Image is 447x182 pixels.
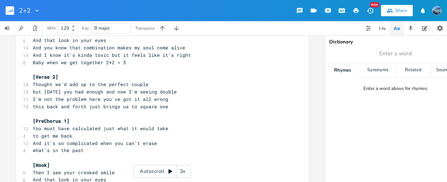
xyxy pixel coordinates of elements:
[33,118,70,124] span: [PreChorus 1]
[176,165,189,178] div: 3x
[33,74,58,80] span: [Verse 2]
[379,50,412,58] span: Enter a word
[33,52,191,58] span: And I know it's kinda toxic but it feels like it's right
[33,140,157,146] span: And it's so complicated when you can't erase
[134,165,191,178] div: Autoscroll
[33,37,106,43] span: And that look in your eyes
[33,103,168,110] span: this back and forth just brings us to square one
[82,26,89,30] div: Key
[360,63,395,77] div: Synonyms
[135,26,155,30] div: Transpose
[370,2,379,7] div: New
[33,96,168,102] span: I'm not the problem here you've got it all wrong
[33,133,72,139] span: to get me back
[33,59,126,66] span: Baby when we get together 2+2 = 5
[432,6,441,15] img: DJ Flossy
[33,169,115,176] span: Then I see your crooked smile
[396,63,431,77] div: Related
[325,63,360,77] div: Rhymes
[19,7,31,14] span: 2+2
[33,162,50,168] span: [Hook]
[94,25,110,31] span: B major
[33,81,149,87] span: Thought we'd add up to the perfect couple
[363,86,428,92] div: Enter a word above for rhymes.
[381,5,413,16] button: Share
[395,7,407,14] div: Share
[33,125,168,132] span: You must have calculated just what it would take
[33,89,177,95] span: but [DATE] you had enough and now I'm seeing double
[47,26,55,30] div: BPM
[33,30,115,36] span: Then I see your crooked smile
[363,4,377,17] button: New
[33,147,84,153] span: what's in the past
[33,44,185,51] span: And you know that combination makes my soul come alive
